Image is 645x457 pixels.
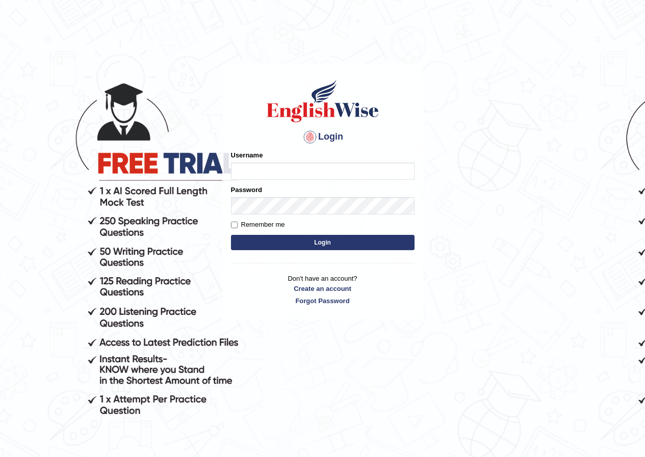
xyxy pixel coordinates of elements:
[231,284,415,293] a: Create an account
[231,222,238,228] input: Remember me
[231,296,415,306] a: Forgot Password
[265,78,381,124] img: Logo of English Wise sign in for intelligent practice with AI
[231,129,415,145] h4: Login
[231,185,262,195] label: Password
[231,235,415,250] button: Login
[231,150,263,160] label: Username
[231,274,415,305] p: Don't have an account?
[231,220,285,230] label: Remember me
